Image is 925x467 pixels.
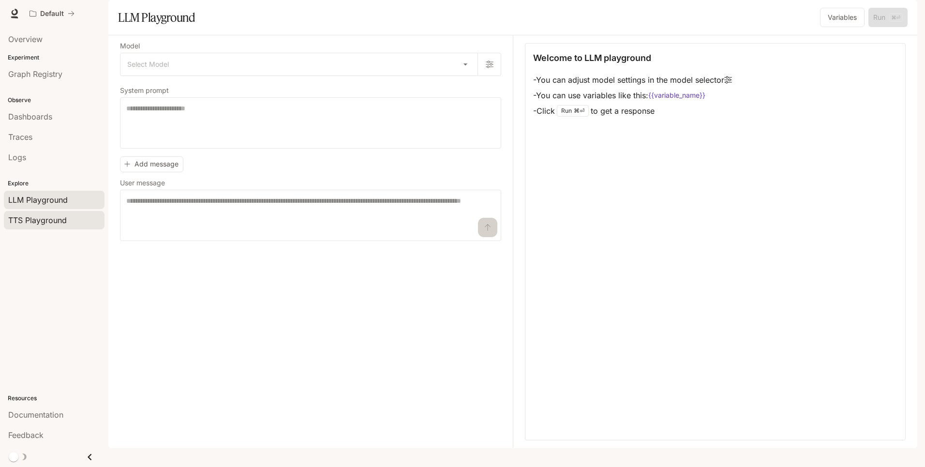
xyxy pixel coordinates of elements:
li: - Click to get a response [533,103,732,119]
li: - You can use variables like this: [533,88,732,103]
li: - You can adjust model settings in the model selector [533,72,732,88]
p: User message [120,180,165,186]
div: Run [557,105,589,117]
button: Add message [120,156,183,172]
p: Welcome to LLM playground [533,51,651,64]
span: Select Model [127,60,169,69]
div: Select Model [120,53,477,75]
button: All workspaces [25,4,79,23]
p: ⌘⏎ [574,108,584,114]
code: {{variable_name}} [648,90,705,100]
p: Model [120,43,140,49]
p: Default [40,10,64,18]
p: System prompt [120,87,169,94]
h1: LLM Playground [118,8,195,27]
button: Variables [820,8,865,27]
